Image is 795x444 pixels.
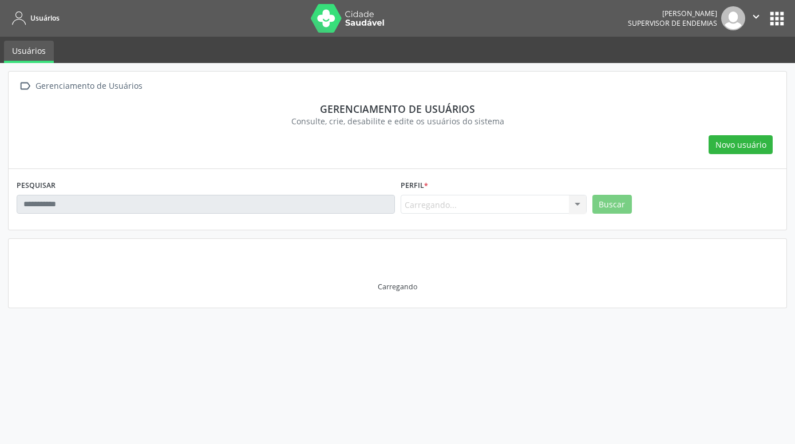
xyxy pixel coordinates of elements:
[4,41,54,63] a: Usuários
[767,9,787,29] button: apps
[17,177,56,195] label: PESQUISAR
[745,6,767,30] button: 
[30,13,60,23] span: Usuários
[709,135,773,155] button: Novo usuário
[25,103,770,115] div: Gerenciamento de usuários
[378,282,417,292] div: Carregando
[721,6,745,30] img: img
[17,78,33,95] i: 
[715,139,766,151] span: Novo usuário
[401,177,428,195] label: Perfil
[628,9,717,18] div: [PERSON_NAME]
[25,115,770,127] div: Consulte, crie, desabilite e edite os usuários do sistema
[33,78,144,95] div: Gerenciamento de Usuários
[17,78,144,95] a:  Gerenciamento de Usuários
[8,9,60,27] a: Usuários
[628,18,717,28] span: Supervisor de Endemias
[750,10,762,23] i: 
[592,195,632,214] button: Buscar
